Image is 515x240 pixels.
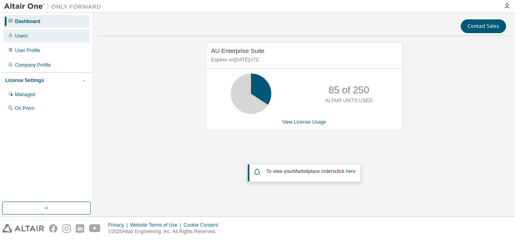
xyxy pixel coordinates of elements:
div: On Prem [15,105,34,112]
p: ALTAIR UNITS USED [326,97,372,104]
div: Managed [15,91,35,98]
div: Users [15,33,28,39]
img: Altair One [4,2,105,11]
div: Website Terms of Use [130,222,183,228]
div: Privacy [108,222,130,228]
img: linkedin.svg [76,224,84,233]
div: License Settings [5,77,44,84]
div: Cookie Consent [183,222,223,228]
img: altair_logo.svg [2,224,44,233]
div: User Profile [15,47,40,54]
a: here [346,168,355,174]
img: youtube.svg [89,224,101,233]
button: Contact Sales [461,19,506,33]
img: facebook.svg [49,224,57,233]
div: Dashboard [15,18,40,25]
span: AU Enterprise Suite [211,47,265,54]
p: © 2025 Altair Engineering, Inc. All Rights Reserved. [108,228,223,235]
p: Expires on [DATE] UTC [211,57,395,63]
p: 85 of 250 [329,83,369,97]
div: Company Profile [15,62,51,68]
a: View License Usage [282,119,326,125]
img: instagram.svg [62,224,71,233]
span: To view your click [266,168,355,174]
em: Marketplace orders [294,168,335,174]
